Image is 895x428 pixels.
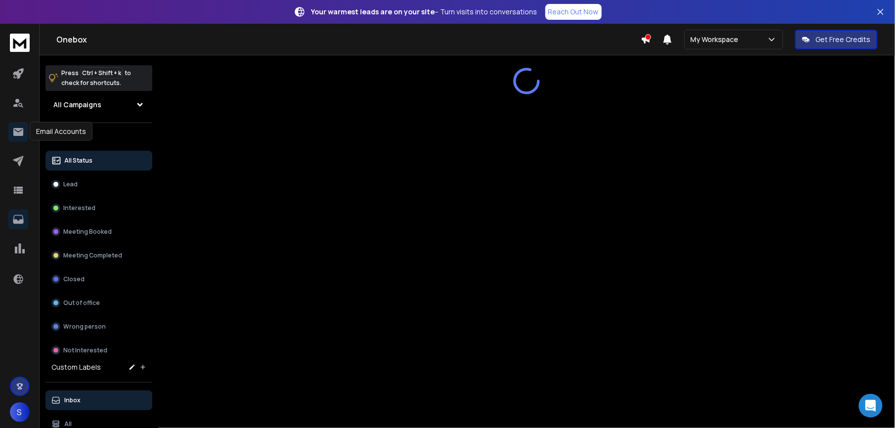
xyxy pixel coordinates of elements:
p: Meeting Completed [63,252,122,259]
p: Closed [63,275,85,283]
p: All Status [64,157,92,165]
p: Meeting Booked [63,228,112,236]
div: Open Intercom Messenger [859,394,883,418]
p: Reach Out Now [548,7,599,17]
p: Press to check for shortcuts. [61,68,131,88]
img: logo [10,34,30,52]
h3: Filters [45,131,152,145]
button: Get Free Credits [795,30,878,49]
p: All [64,420,72,428]
p: My Workspace [691,35,743,44]
button: Inbox [45,390,152,410]
a: Reach Out Now [545,4,602,20]
h1: Onebox [56,34,641,45]
button: Interested [45,198,152,218]
button: Out of office [45,293,152,313]
button: All Campaigns [45,95,152,115]
p: Get Free Credits [816,35,871,44]
div: Email Accounts [30,122,92,141]
p: Inbox [64,396,81,404]
button: S [10,402,30,422]
h3: Custom Labels [51,362,101,372]
p: Lead [63,180,78,188]
p: Not Interested [63,346,107,354]
button: Not Interested [45,341,152,360]
p: – Turn visits into conversations [312,7,537,17]
button: Meeting Booked [45,222,152,242]
button: Closed [45,269,152,289]
h1: All Campaigns [53,100,101,110]
p: Interested [63,204,95,212]
p: Wrong person [63,323,106,331]
button: All Status [45,151,152,171]
strong: Your warmest leads are on your site [312,7,435,16]
button: Meeting Completed [45,246,152,265]
button: Lead [45,174,152,194]
span: Ctrl + Shift + k [81,67,123,79]
button: Wrong person [45,317,152,337]
p: Out of office [63,299,100,307]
